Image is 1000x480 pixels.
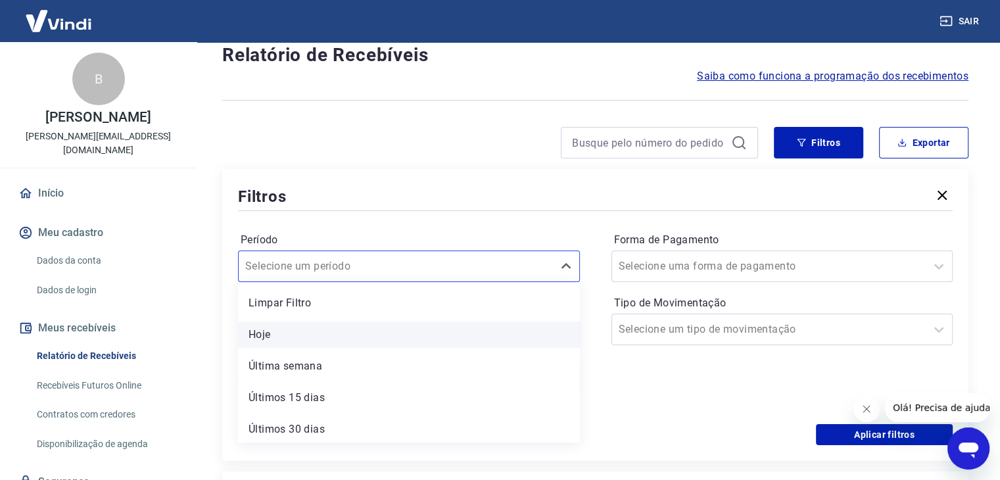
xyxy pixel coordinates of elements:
a: Relatório de Recebíveis [32,343,181,370]
a: Saiba como funciona a programação dos recebimentos [697,68,968,84]
div: Limpar Filtro [238,290,580,316]
iframe: Mensagem da empresa [885,393,989,422]
a: Dados de login [32,277,181,304]
p: [PERSON_NAME] [45,110,151,124]
h5: Filtros [238,186,287,207]
button: Filtros [774,127,863,158]
a: Recebíveis Futuros Online [32,372,181,399]
iframe: Fechar mensagem [853,396,880,422]
button: Exportar [879,127,968,158]
p: [PERSON_NAME][EMAIL_ADDRESS][DOMAIN_NAME] [11,130,186,157]
a: Dados da conta [32,247,181,274]
div: Hoje [238,322,580,348]
iframe: Botão para abrir a janela de mensagens [947,427,989,469]
div: Últimos 30 dias [238,416,580,443]
label: Período [241,232,577,248]
label: Forma de Pagamento [614,232,951,248]
a: Início [16,179,181,208]
div: Última semana [238,353,580,379]
button: Sair [937,9,984,34]
a: Contratos com credores [32,401,181,428]
h4: Relatório de Recebíveis [222,42,968,68]
a: Disponibilização de agenda [32,431,181,458]
button: Aplicar filtros [816,424,953,445]
input: Busque pelo número do pedido [572,133,726,153]
button: Meus recebíveis [16,314,181,343]
label: Tipo de Movimentação [614,295,951,311]
img: Vindi [16,1,101,41]
div: B [72,53,125,105]
div: Últimos 15 dias [238,385,580,411]
span: Olá! Precisa de ajuda? [8,9,110,20]
button: Meu cadastro [16,218,181,247]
